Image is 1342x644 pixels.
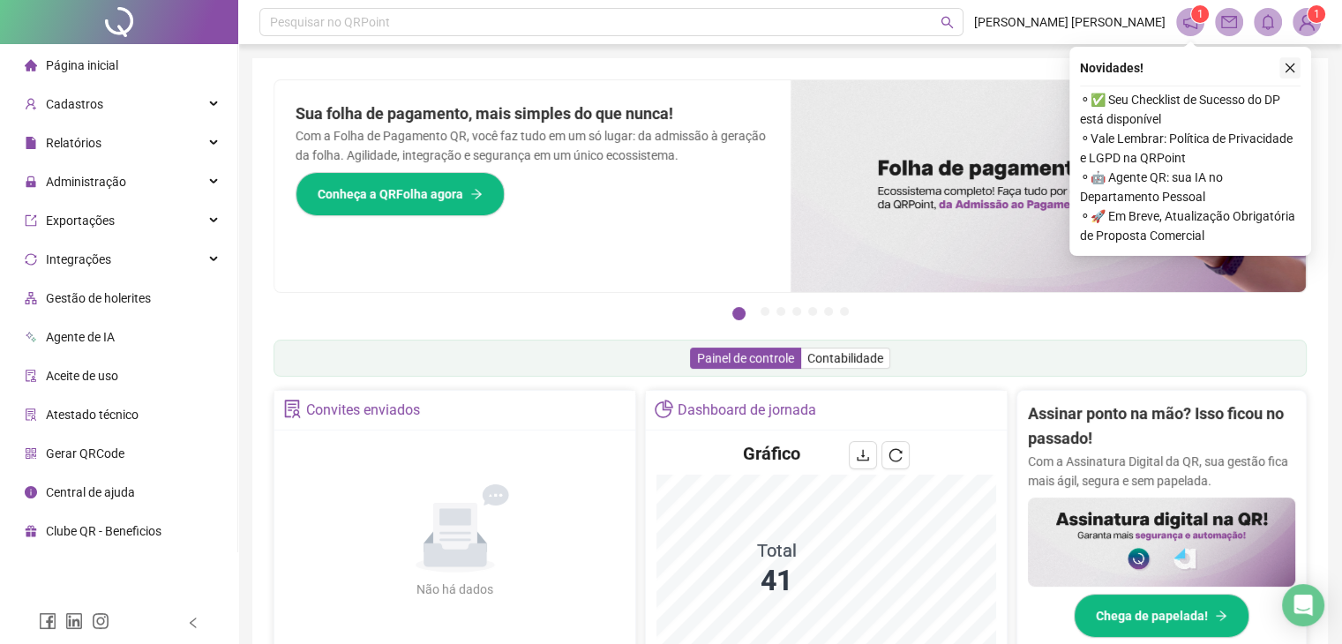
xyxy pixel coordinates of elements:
[792,307,801,316] button: 4
[1080,90,1301,129] span: ⚬ ✅ Seu Checklist de Sucesso do DP está disponível
[1314,8,1320,20] span: 1
[318,184,463,204] span: Conheça a QRFolha agora
[296,172,505,216] button: Conheça a QRFolha agora
[25,98,37,110] span: user-add
[46,252,111,266] span: Integrações
[187,617,199,629] span: left
[791,80,1307,292] img: banner%2F8d14a306-6205-4263-8e5b-06e9a85ad873.png
[46,446,124,461] span: Gerar QRCode
[1028,401,1295,452] h2: Assinar ponto na mão? Isso ficou no passado!
[46,136,101,150] span: Relatórios
[974,12,1166,32] span: [PERSON_NAME] [PERSON_NAME]
[824,307,833,316] button: 6
[1080,206,1301,245] span: ⚬ 🚀 Em Breve, Atualização Obrigatória de Proposta Comercial
[25,447,37,460] span: qrcode
[46,58,118,72] span: Página inicial
[25,408,37,421] span: solution
[46,291,151,305] span: Gestão de holerites
[1308,5,1325,23] sup: Atualize o seu contato no menu Meus Dados
[1182,14,1198,30] span: notification
[888,448,903,462] span: reload
[46,369,118,383] span: Aceite de uso
[46,330,115,344] span: Agente de IA
[374,580,536,599] div: Não há dados
[65,612,83,630] span: linkedin
[1197,8,1203,20] span: 1
[1191,5,1209,23] sup: 1
[25,525,37,537] span: gift
[1080,168,1301,206] span: ⚬ 🤖 Agente QR: sua IA no Departamento Pessoal
[941,16,954,29] span: search
[678,395,816,425] div: Dashboard de jornada
[1215,610,1227,622] span: arrow-right
[25,486,37,498] span: info-circle
[46,97,103,111] span: Cadastros
[761,307,769,316] button: 2
[1221,14,1237,30] span: mail
[25,137,37,149] span: file
[1080,58,1143,78] span: Novidades !
[655,400,673,418] span: pie-chart
[25,370,37,382] span: audit
[776,307,785,316] button: 3
[1282,584,1324,626] div: Open Intercom Messenger
[296,101,769,126] h2: Sua folha de pagamento, mais simples do que nunca!
[306,395,420,425] div: Convites enviados
[1293,9,1320,35] img: 94162
[46,175,126,189] span: Administração
[296,126,769,165] p: Com a Folha de Pagamento QR, você faz tudo em um só lugar: da admissão à geração da folha. Agilid...
[808,307,817,316] button: 5
[283,400,302,418] span: solution
[1028,498,1295,587] img: banner%2F02c71560-61a6-44d4-94b9-c8ab97240462.png
[46,213,115,228] span: Exportações
[1260,14,1276,30] span: bell
[470,188,483,200] span: arrow-right
[1028,452,1295,490] p: Com a Assinatura Digital da QR, sua gestão fica mais ágil, segura e sem papelada.
[732,307,746,320] button: 1
[1096,606,1208,625] span: Chega de papelada!
[1080,129,1301,168] span: ⚬ Vale Lembrar: Política de Privacidade e LGPD na QRPoint
[25,176,37,188] span: lock
[25,253,37,266] span: sync
[25,214,37,227] span: export
[1074,594,1249,638] button: Chega de papelada!
[25,292,37,304] span: apartment
[39,612,56,630] span: facebook
[46,485,135,499] span: Central de ajuda
[25,59,37,71] span: home
[807,351,883,365] span: Contabilidade
[743,441,800,466] h4: Gráfico
[856,448,870,462] span: download
[1284,62,1296,74] span: close
[92,612,109,630] span: instagram
[697,351,794,365] span: Painel de controle
[46,408,139,422] span: Atestado técnico
[46,524,161,538] span: Clube QR - Beneficios
[840,307,849,316] button: 7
